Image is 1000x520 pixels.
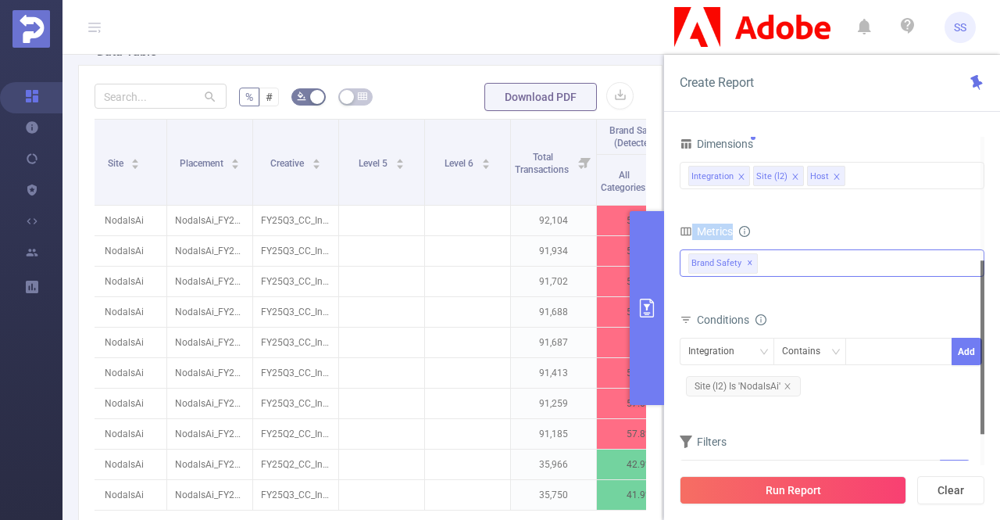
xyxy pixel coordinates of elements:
div: Sort [312,156,321,166]
p: 41.9% [597,480,682,510]
span: Create Report [680,75,754,90]
p: 91,413 [511,358,596,388]
p: NodalsAi [81,206,166,235]
li: Integration [688,166,750,186]
i: icon: caret-up [395,156,404,161]
i: icon: caret-up [312,156,320,161]
i: icon: caret-up [481,156,490,161]
span: SS [954,12,966,43]
p: NodalsAi [81,328,166,357]
span: # [266,91,273,103]
p: NodalsAi [81,450,166,479]
p: FY25Q3_CC_Individual_CCPro_uk_en_RamishaS-ShoulderMisha-ACQ-V2_AN_300x250_NA_NA.gif [5519320] [253,206,338,235]
span: Level 5 [359,158,390,169]
p: 91,185 [511,419,596,449]
p: NodalsAi [81,480,166,510]
p: NodalsAi_FY25CC_BEH_Audience4_UK_MOB_BAN_300x250_NA_CCIAllApps_ROI_NA [9670844] [167,389,252,418]
span: All Categories [601,170,648,193]
span: Filters [680,436,727,448]
div: Integration [688,339,745,364]
p: 91,934 [511,236,596,266]
p: FY25Q3_CC_Individual_CCPro_uk_en_CCI-Explainer-ACQ-V1_ST_300x250_NA_NA.gif [5519297] [253,267,338,296]
p: NodalsAi_FY25CC_BEH_Audience4_UK_MOB_BAN_300x250_NA_CCIAllApps_ROI_NA [9670844] [167,267,252,296]
i: icon: info-circle [755,314,766,325]
p: FY25Q2_CC_Individual_CCIAllApps_uk_en_Imaginarium_AN_300x250_NA_BAU.gif [5366060] [253,450,338,479]
p: 91,688 [511,297,596,327]
p: 91,687 [511,328,596,357]
span: ✕ [747,254,753,273]
li: Host [807,166,845,186]
i: icon: close [791,173,799,182]
span: Total Transactions [515,152,571,175]
i: icon: info-circle [739,226,750,237]
li: Site (l2) [753,166,804,186]
span: Site (l2) Is 'NodalsAi' [686,376,801,396]
i: icon: down [759,347,769,358]
div: Sort [230,156,240,166]
i: icon: caret-up [231,156,240,161]
i: icon: caret-down [395,163,404,167]
p: NodalsAi [81,389,166,418]
p: NodalsAi_FY25CC_BEH_Audience4_UK_MOB_BAN_300x250_NA_CCIAllApps_ROI_NA [9670844] [167,297,252,327]
div: Contains [782,339,831,364]
p: FY25Q3_CC_Individual_CCPro_uk_en_RamishaS-StripeDressCowboyHat-ACQ-V1_AN_300x250_NA_NA.gif [5519325] [253,297,338,327]
p: NodalsAi [81,267,166,296]
p: NodalsAi_FY25CC_BEH_Audience4_UK_MOB_BAN_300x250_NA_CCIAllApps_ROI_NA [9670844] [167,206,252,235]
i: icon: caret-down [312,163,320,167]
p: NodalsAi [81,236,166,266]
p: NodalsAi_FY25CC_BEH_Audience5_UK_DSK_BAN_300x250_NA_CCIAllApps_ROI_NA [9670605] [167,480,252,510]
i: Filter menu [574,120,596,205]
p: NodalsAi [81,419,166,449]
p: 57.8% [597,297,682,327]
span: Level 6 [445,158,476,169]
p: NodalsAi_FY25CC_BEH_Audience4_UK_MOB_BAN_300x250_NA_CCIAllApps_ROI_NA [9670844] [167,419,252,449]
p: NodalsAi_FY25CC_BEH_Audience4_UK_MOB_BAN_300x250_NA_CCIAllApps_ROI_NA [9670844] [167,236,252,266]
p: NodalsAi_FY25CC_BEH_Audience4_UK_MOB_BAN_300x250_NA_CCIAllApps_ROI_NA [9670844] [167,328,252,357]
div: Integration [691,167,734,187]
p: 57.6% [597,389,682,418]
i: icon: caret-down [131,163,140,167]
p: NodalsAi_FY25CC_BEH_Audience4_UK_MOB_BAN_300x250_NA_CCIAllApps_ROI_NA [9670844] [167,358,252,388]
p: FY25Q3_CC_Individual_CCPro_uk_en_Intropricing-CCI-Explainer_ST_300x250_NA_NA.gif [5519311] [253,389,338,418]
p: 42.9% [597,450,682,479]
p: 57.9% [597,358,682,388]
span: Conditions [697,314,766,326]
p: 57.7% [597,267,682,296]
button: Add [952,338,982,365]
p: NodalsAi [81,297,166,327]
p: FY25Q3_CC_Individual_CCPro_uk_en_RamishaS-EyeWindowHouse-Upsell_AN_300x250_NA_NA.gif [5519315] [253,358,338,388]
p: FY25Q2_CC_Individual_CCIAllApps_uk_en_Imaginarium_AN_300x250_NA_BAU.gif [5366060] [253,419,338,449]
i: icon: close [833,173,841,182]
p: 58% [597,328,682,357]
span: % [245,91,253,103]
p: FY25Q3_CC_Individual_CCPro_uk_en_CCI-Explainer-ACQ-V2_ST_300x250_NA_NA.gif [5519302] [253,236,338,266]
span: Placement [180,158,226,169]
p: NodalsAi [81,358,166,388]
p: FY25Q3_CC_Individual_CCPro_UK_EN_IntroPricing_ST_300x250_NA_NA.jpg [5519307] [253,328,338,357]
i: icon: caret-up [131,156,140,161]
i: icon: caret-down [231,163,240,167]
div: Site (l2) [756,167,787,187]
span: Metrics [680,225,733,238]
div: Sort [481,156,491,166]
p: 91,702 [511,267,596,296]
div: Sort [130,156,140,166]
p: 57.6% [597,236,682,266]
span: Dimensions [680,138,753,150]
i: icon: table [358,91,367,101]
img: Protected Media [12,10,50,48]
span: Creative [270,158,306,169]
p: 57.8% [597,419,682,449]
div: Sort [395,156,405,166]
i: icon: bg-colors [297,91,306,101]
i: icon: close [737,173,745,182]
span: Site [108,158,126,169]
span: Brand Safety [688,253,758,274]
p: 92,104 [511,206,596,235]
p: FY25Q3_CC_Individual_CCPro_uk_en_RamishaS-ShoulderMisha-ACQ-V2_AN_300x250_NA_NA.gif [5519320] [253,480,338,510]
span: Brand Safety (Detected) [609,125,662,149]
button: Run Report [680,476,906,504]
i: icon: caret-down [481,163,490,167]
i: icon: down [831,347,841,358]
p: 91,259 [511,389,596,418]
